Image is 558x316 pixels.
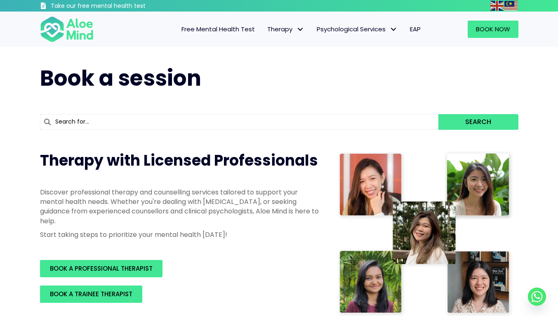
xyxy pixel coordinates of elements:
span: Book a session [40,63,201,93]
img: en [490,1,504,11]
a: English [490,1,504,10]
span: Free Mental Health Test [181,25,255,33]
p: Discover professional therapy and counselling services tailored to support your mental health nee... [40,187,320,226]
a: TherapyTherapy: submenu [261,21,311,38]
span: EAP [410,25,421,33]
button: Search [438,114,518,130]
span: Psychological Services: submenu [388,23,400,35]
img: Aloe mind Logo [40,16,94,43]
a: BOOK A PROFESSIONAL THERAPIST [40,260,162,277]
p: Start taking steps to prioritize your mental health [DATE]! [40,230,320,239]
a: Free Mental Health Test [175,21,261,38]
h3: Take our free mental health test [51,2,190,10]
span: Therapy: submenu [294,23,306,35]
a: Malay [504,1,518,10]
span: Psychological Services [317,25,398,33]
span: Therapy [267,25,304,33]
a: Take our free mental health test [40,2,190,12]
a: EAP [404,21,427,38]
span: BOOK A TRAINEE THERAPIST [50,290,132,298]
input: Search for... [40,114,439,130]
span: Therapy with Licensed Professionals [40,150,318,171]
a: Whatsapp [528,288,546,306]
a: Psychological ServicesPsychological Services: submenu [311,21,404,38]
a: BOOK A TRAINEE THERAPIST [40,286,142,303]
img: ms [504,1,518,11]
a: Book Now [468,21,518,38]
nav: Menu [104,21,427,38]
span: BOOK A PROFESSIONAL THERAPIST [50,264,153,273]
span: Book Now [476,25,510,33]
